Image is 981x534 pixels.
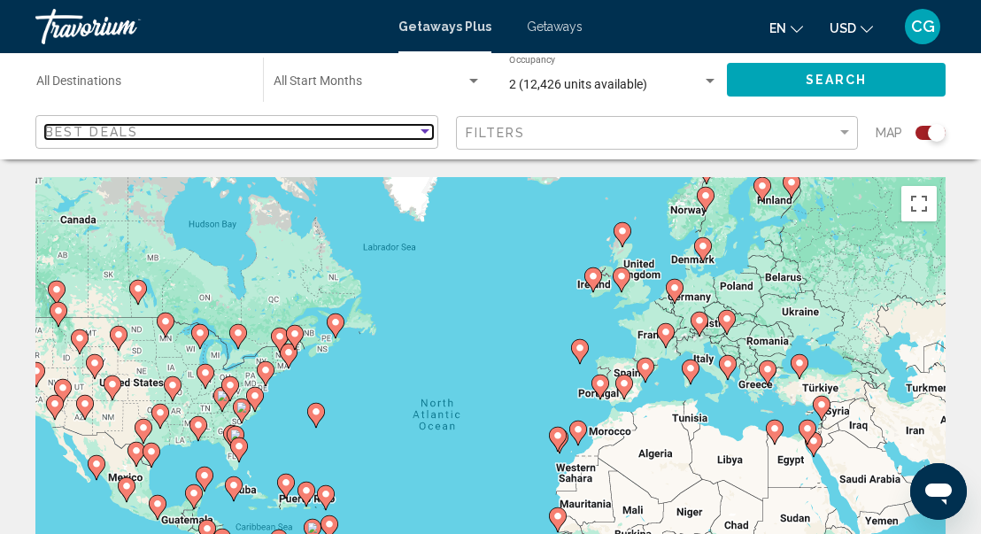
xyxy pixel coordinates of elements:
a: Travorium [35,9,381,44]
span: Filters [466,126,526,140]
span: CG [911,18,935,35]
button: Filter [456,115,859,151]
button: Toggle fullscreen view [901,186,937,221]
button: Change language [769,15,803,41]
span: USD [830,21,856,35]
span: en [769,21,786,35]
span: Search [806,74,868,88]
button: User Menu [900,8,946,45]
button: Change currency [830,15,873,41]
a: Getaways [527,19,583,34]
mat-select: Sort by [45,125,433,140]
span: 2 (12,426 units available) [509,77,647,91]
button: Search [727,63,946,96]
a: Getaways Plus [398,19,491,34]
span: Best Deals [45,125,138,139]
span: Map [876,120,902,145]
iframe: Button to launch messaging window [910,463,967,520]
